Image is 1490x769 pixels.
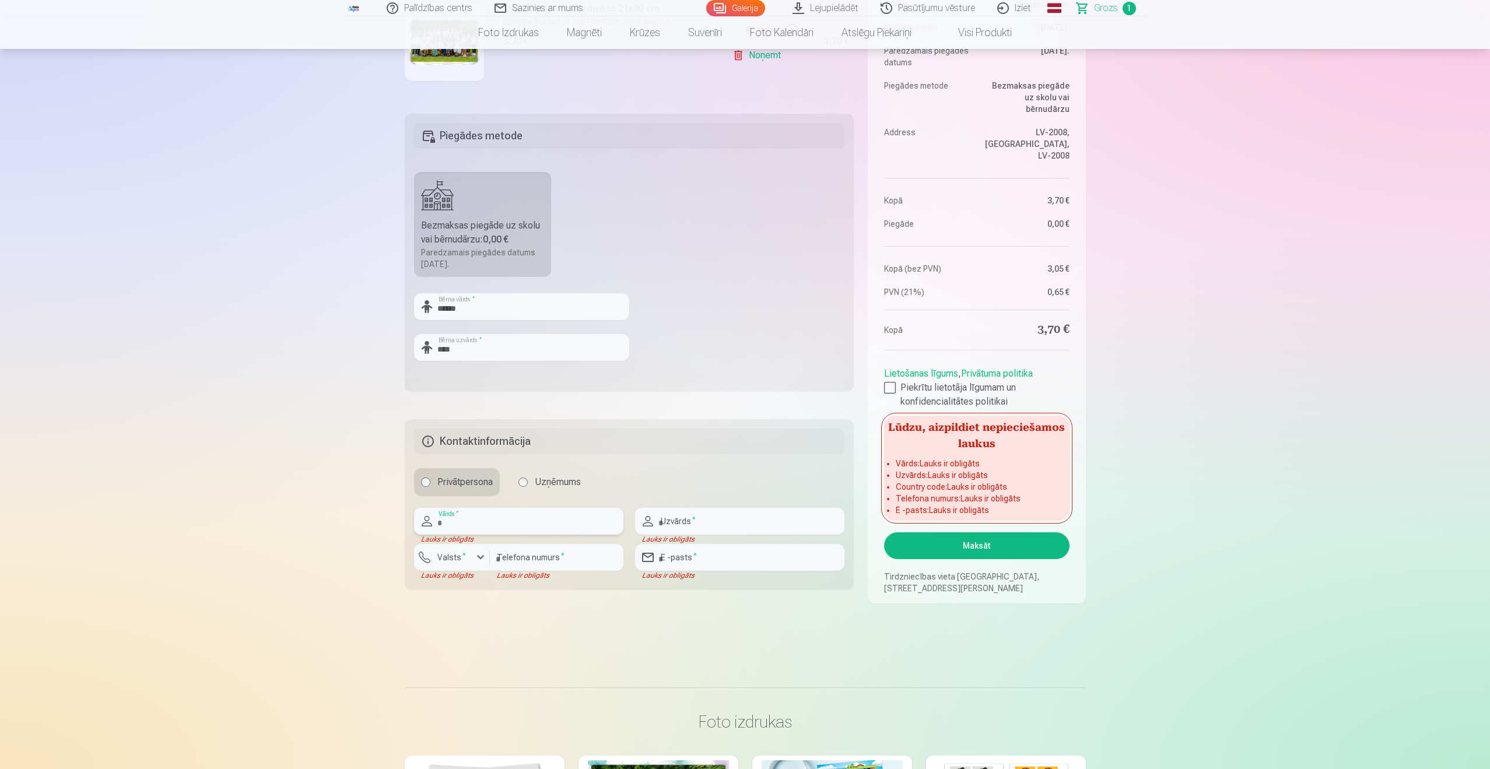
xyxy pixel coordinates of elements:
a: Krūzes [616,16,674,49]
dt: Address [884,127,971,161]
a: Visi produkti [925,16,1026,49]
dd: Bezmaksas piegāde uz skolu vai bērnudārzu [983,80,1070,115]
a: Noņemt [732,44,786,67]
a: Foto kalendāri [736,16,828,49]
input: Uzņēmums [518,477,528,487]
dd: 3,70 € [983,195,1070,206]
a: Foto izdrukas [464,16,553,49]
dt: Kopā [884,322,971,338]
img: /fa3 [348,5,360,12]
h5: Kontaktinformācija [414,429,845,454]
dt: Kopā [884,195,971,206]
dd: LV-2008, [GEOGRAPHIC_DATA], LV-2008 [983,127,1070,161]
a: Privātuma politika [961,368,1033,379]
span: Grozs [1094,1,1118,15]
input: Privātpersona [421,477,430,487]
label: Piekrītu lietotāja līgumam un konfidencialitātes politikai [884,381,1069,409]
dd: 3,05 € [983,263,1070,275]
li: E -pasts : Lauks ir obligāts [896,504,1057,516]
div: Paredzamais piegādes datums [DATE]. [421,247,545,270]
h5: Lūdzu, aizpildiet nepieciešamos laukus [884,416,1069,453]
dt: Kopā (bez PVN) [884,263,971,275]
div: Bezmaksas piegāde uz skolu vai bērnudārzu : [421,219,545,247]
span: 1 [1123,2,1136,15]
dd: 0,00 € [983,218,1070,230]
a: Suvenīri [674,16,736,49]
div: Lauks ir obligāts [414,535,623,544]
li: Country code : Lauks ir obligāts [896,481,1057,493]
label: Valsts [433,552,471,563]
div: Lauks ir obligāts [635,535,844,544]
dd: [DATE]. [983,45,1070,68]
label: Privātpersona [414,468,500,496]
div: Lauks ir obligāts [635,571,844,580]
button: Valsts* [414,544,490,571]
dd: 0,65 € [983,286,1070,298]
h3: Foto izdrukas [414,711,1077,732]
dt: Paredzamais piegādes datums [884,45,971,68]
b: 0,00 € [483,234,509,245]
li: Telefona numurs : Lauks ir obligāts [896,493,1057,504]
dt: Piegāde [884,218,971,230]
dt: Piegādes metode [884,80,971,115]
a: Magnēti [553,16,616,49]
dt: PVN (21%) [884,286,971,298]
p: Tirdzniecības vieta [GEOGRAPHIC_DATA], [STREET_ADDRESS][PERSON_NAME] [884,571,1069,594]
div: Lauks ir obligāts [414,571,490,580]
a: Atslēgu piekariņi [828,16,925,49]
li: Uzvārds : Lauks ir obligāts [896,469,1057,481]
label: Uzņēmums [511,468,588,496]
div: , [884,362,1069,409]
dd: 3,70 € [983,322,1070,338]
li: Vārds : Lauks ir obligāts [896,458,1057,469]
h5: Piegādes metode [414,123,845,149]
button: Maksāt [884,532,1069,559]
a: Lietošanas līgums [884,368,958,379]
div: Lauks ir obligāts [490,571,623,580]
